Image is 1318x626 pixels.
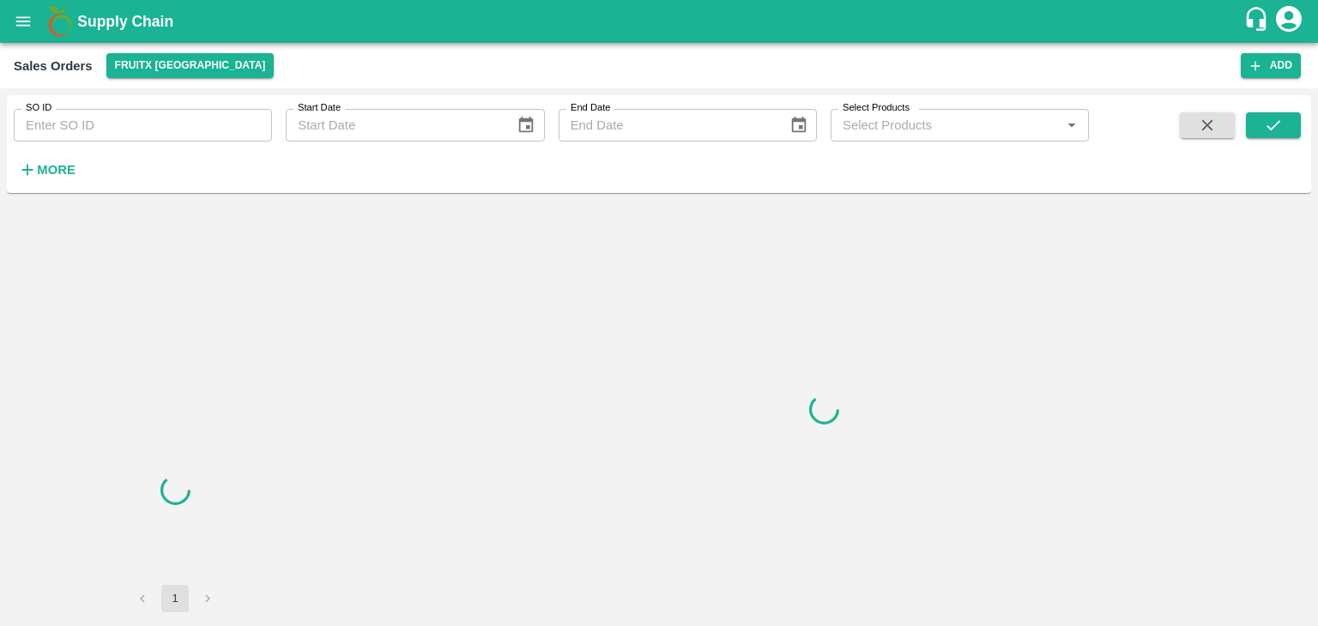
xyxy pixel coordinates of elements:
[126,585,224,612] nav: pagination navigation
[77,9,1243,33] a: Supply Chain
[843,101,910,115] label: Select Products
[14,109,272,141] input: Enter SO ID
[14,55,93,77] div: Sales Orders
[14,155,80,184] button: More
[1273,3,1304,39] div: account of current user
[26,101,51,115] label: SO ID
[783,109,815,141] button: Choose date
[510,109,542,141] button: Choose date
[1241,53,1301,78] button: Add
[298,101,341,115] label: Start Date
[1243,6,1273,37] div: customer-support
[286,109,503,141] input: Start Date
[836,114,1055,136] input: Select Products
[37,163,76,177] strong: More
[571,101,610,115] label: End Date
[559,109,776,141] input: End Date
[161,585,189,612] button: page 1
[1061,114,1083,136] button: Open
[43,4,77,39] img: logo
[106,53,275,78] button: Select DC
[3,2,43,41] button: open drawer
[77,13,173,30] b: Supply Chain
